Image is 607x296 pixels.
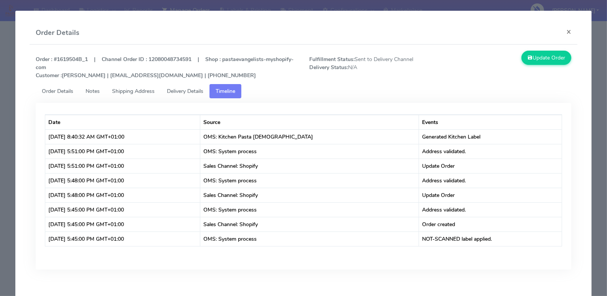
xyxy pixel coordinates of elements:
[200,202,419,217] td: OMS: System process
[45,173,200,188] td: [DATE] 5:48:00 PM GMT+01:00
[216,88,235,95] span: Timeline
[419,144,562,159] td: Address validated.
[419,232,562,246] td: NOT-SCANNED label applied.
[45,144,200,159] td: [DATE] 5:51:00 PM GMT+01:00
[419,115,562,129] th: Events
[36,72,62,79] strong: Customer :
[560,21,577,42] button: Close
[200,144,419,159] td: OMS: System process
[200,129,419,144] td: OMS: Kitchen Pasta [DEMOGRAPHIC_DATA]
[45,159,200,173] td: [DATE] 5:51:00 PM GMT+01:00
[200,159,419,173] td: Sales Channel: Shopify
[45,217,200,232] td: [DATE] 5:45:00 PM GMT+01:00
[45,188,200,202] td: [DATE] 5:48:00 PM GMT+01:00
[419,188,562,202] td: Update Order
[419,173,562,188] td: Address validated.
[45,232,200,246] td: [DATE] 5:45:00 PM GMT+01:00
[45,115,200,129] th: Date
[36,28,79,38] h4: Order Details
[200,188,419,202] td: Sales Channel: Shopify
[45,129,200,144] td: [DATE] 8:40:32 AM GMT+01:00
[200,232,419,246] td: OMS: System process
[309,56,355,63] strong: Fulfillment Status:
[167,88,203,95] span: Delivery Details
[419,202,562,217] td: Address validated.
[86,88,100,95] span: Notes
[200,115,419,129] th: Source
[419,129,562,144] td: Generated Kitchen Label
[112,88,155,95] span: Shipping Address
[200,173,419,188] td: OMS: System process
[36,56,294,79] strong: Order : #1619504B_1 | Channel Order ID : 12080048734591 | Shop : pastaevangelists-myshopify-com [...
[42,88,73,95] span: Order Details
[521,51,571,65] button: Update Order
[309,64,348,71] strong: Delivery Status:
[45,202,200,217] td: [DATE] 5:45:00 PM GMT+01:00
[303,55,440,79] span: Sent to Delivery Channel N/A
[419,159,562,173] td: Update Order
[200,217,419,232] td: Sales Channel: Shopify
[36,84,571,98] ul: Tabs
[419,217,562,232] td: Order created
